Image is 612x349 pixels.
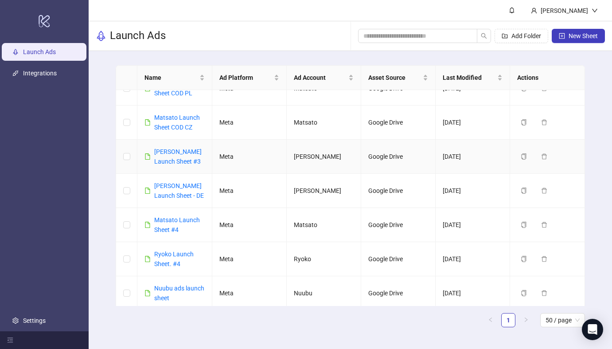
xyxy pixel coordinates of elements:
[110,29,166,43] h3: Launch Ads
[154,182,204,199] a: [PERSON_NAME] Launch Sheet - DE
[521,119,527,125] span: copy
[537,6,592,16] div: [PERSON_NAME]
[541,290,547,296] span: delete
[361,106,436,140] td: Google Drive
[287,106,361,140] td: Matsato
[361,276,436,310] td: Google Drive
[511,32,541,39] span: Add Folder
[546,314,580,327] span: 50 / page
[510,66,585,90] th: Actions
[137,66,212,90] th: Name
[519,313,533,327] li: Next Page
[361,174,436,208] td: Google Drive
[368,73,421,82] span: Asset Source
[436,276,510,310] td: [DATE]
[212,208,287,242] td: Meta
[443,73,495,82] span: Last Modified
[287,140,361,174] td: [PERSON_NAME]
[154,251,194,267] a: Ryoko Launch Sheet. #4
[212,106,287,140] td: Meta
[502,33,508,39] span: folder-add
[144,73,197,82] span: Name
[523,317,529,322] span: right
[559,33,565,39] span: plus-square
[144,188,151,194] span: file
[521,222,527,228] span: copy
[481,33,487,39] span: search
[436,140,510,174] td: [DATE]
[144,290,151,296] span: file
[519,313,533,327] button: right
[436,208,510,242] td: [DATE]
[7,337,13,343] span: menu-fold
[287,174,361,208] td: [PERSON_NAME]
[212,66,287,90] th: Ad Platform
[552,29,605,43] button: New Sheet
[144,256,151,262] span: file
[287,66,361,90] th: Ad Account
[521,290,527,296] span: copy
[502,314,515,327] a: 1
[154,216,200,233] a: Matsato Launch Sheet #4
[23,48,56,55] a: Launch Ads
[294,73,347,82] span: Ad Account
[521,188,527,194] span: copy
[541,119,547,125] span: delete
[219,73,272,82] span: Ad Platform
[501,313,515,327] li: 1
[488,317,493,322] span: left
[483,313,498,327] button: left
[212,276,287,310] td: Meta
[287,242,361,276] td: Ryoko
[531,8,537,14] span: user
[23,317,46,324] a: Settings
[96,31,106,41] span: rocket
[287,276,361,310] td: Nuubu
[541,188,547,194] span: delete
[361,242,436,276] td: Google Drive
[582,319,603,340] div: Open Intercom Messenger
[436,66,510,90] th: Last Modified
[23,70,57,77] a: Integrations
[495,29,548,43] button: Add Folder
[436,174,510,208] td: [DATE]
[144,222,151,228] span: file
[212,140,287,174] td: Meta
[540,313,585,327] div: Page Size
[521,256,527,262] span: copy
[287,208,361,242] td: Matsato
[436,242,510,276] td: [DATE]
[592,8,598,14] span: down
[144,153,151,160] span: file
[569,32,598,39] span: New Sheet
[541,256,547,262] span: delete
[212,174,287,208] td: Meta
[361,208,436,242] td: Google Drive
[483,313,498,327] li: Previous Page
[144,119,151,125] span: file
[212,242,287,276] td: Meta
[361,140,436,174] td: Google Drive
[154,148,202,165] a: [PERSON_NAME] Launch Sheet #3
[509,7,515,13] span: bell
[436,106,510,140] td: [DATE]
[361,66,436,90] th: Asset Source
[154,285,204,302] a: Nuubu ads launch sheet
[541,222,547,228] span: delete
[521,153,527,160] span: copy
[154,114,200,131] a: Matsato Launch Sheet COD CZ
[541,153,547,160] span: delete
